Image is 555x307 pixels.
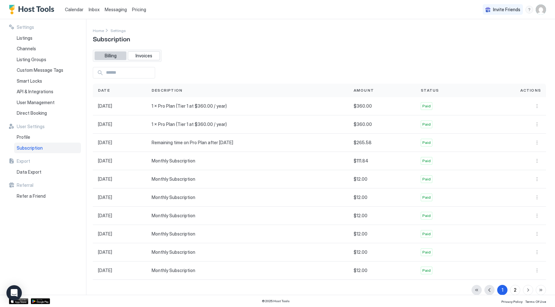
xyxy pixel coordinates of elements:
div: menu [533,267,541,274]
span: Invoices [136,53,152,59]
a: Data Export [14,167,81,178]
span: [DATE] [98,176,112,182]
span: Paid [422,268,431,273]
div: Open Intercom Messenger [6,285,22,301]
span: Listing Groups [17,57,46,62]
span: Monthly Subscription [152,268,195,273]
div: Breadcrumb [93,27,104,34]
div: Breadcrumb [110,27,126,34]
button: More options [533,120,541,128]
button: More options [533,157,541,165]
button: More options [533,194,541,201]
a: Calendar [65,6,84,13]
span: [DATE] [98,121,112,127]
span: [DATE] [98,249,112,255]
span: [DATE] [98,195,112,200]
span: Remaining time on Pro Plan after [DATE] [152,140,233,145]
span: $12.00 [354,249,367,255]
span: Monthly Subscription [152,231,195,237]
span: $12.00 [354,268,367,273]
span: Settings [110,28,126,33]
a: Terms Of Use [525,298,546,304]
div: menu [533,120,541,128]
button: More options [533,175,541,183]
span: [DATE] [98,231,112,237]
span: Direct Booking [17,110,47,116]
span: $360.00 [354,121,372,127]
span: Channels [17,46,36,52]
a: App Store [9,298,28,304]
a: Google Play Store [31,298,50,304]
span: Profile [17,134,30,140]
a: Privacy Policy [501,298,523,304]
span: Privacy Policy [501,300,523,303]
span: Paid [422,121,431,127]
a: Home [93,27,104,34]
span: Smart Locks [17,78,42,84]
a: Smart Locks [14,76,81,87]
button: More options [533,139,541,146]
a: Listings [14,33,81,44]
div: menu [533,230,541,238]
button: More options [533,267,541,274]
span: Listings [17,35,32,41]
a: Direct Booking [14,108,81,119]
div: menu [533,248,541,256]
a: Host Tools Logo [9,5,57,14]
span: API & Integrations [17,89,53,95]
div: menu [533,212,541,220]
span: Pricing [132,7,146,12]
span: Date [98,87,110,93]
button: Invoices [128,51,160,60]
span: Custom Message Tags [17,67,63,73]
span: Subscription [17,145,43,151]
span: Referral [17,182,33,188]
button: More options [533,230,541,238]
button: 1 [497,285,507,295]
span: Inbox [89,7,100,12]
span: Monthly Subscription [152,158,195,164]
span: Monthly Subscription [152,213,195,219]
a: Inbox [89,6,100,13]
a: Settings [110,27,126,34]
span: Paid [422,158,431,164]
a: Messaging [105,6,127,13]
span: Monthly Subscription [152,176,195,182]
span: Calendar [65,7,84,12]
span: Refer a Friend [17,193,46,199]
span: Paid [422,249,431,255]
span: Paid [422,195,431,200]
span: Settings [17,24,34,30]
span: Paid [422,213,431,219]
div: tab-group [93,50,162,62]
span: $265.58 [354,140,372,145]
input: Input Field [103,67,155,78]
span: [DATE] [98,140,112,145]
div: menu [533,194,541,201]
span: Messaging [105,7,127,12]
span: Paid [422,140,431,145]
span: © 2025 Host Tools [262,299,290,303]
div: menu [533,139,541,146]
span: $111.84 [354,158,368,164]
a: Profile [14,132,81,143]
a: Custom Message Tags [14,65,81,76]
span: [DATE] [98,158,112,164]
span: Paid [422,103,431,109]
span: Actions [520,87,541,93]
button: More options [533,248,541,256]
span: [DATE] [98,103,112,109]
a: Channels [14,43,81,54]
span: 1 × Pro Plan (Tier 1 at $360.00 / year) [152,121,227,127]
button: 2 [510,285,520,295]
span: Export [17,158,30,164]
div: menu [533,157,541,165]
span: [DATE] [98,213,112,219]
span: $12.00 [354,195,367,200]
div: 1 [502,286,503,293]
div: menu [533,175,541,183]
span: 1 × Pro Plan (Tier 1 at $360.00 / year) [152,103,227,109]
